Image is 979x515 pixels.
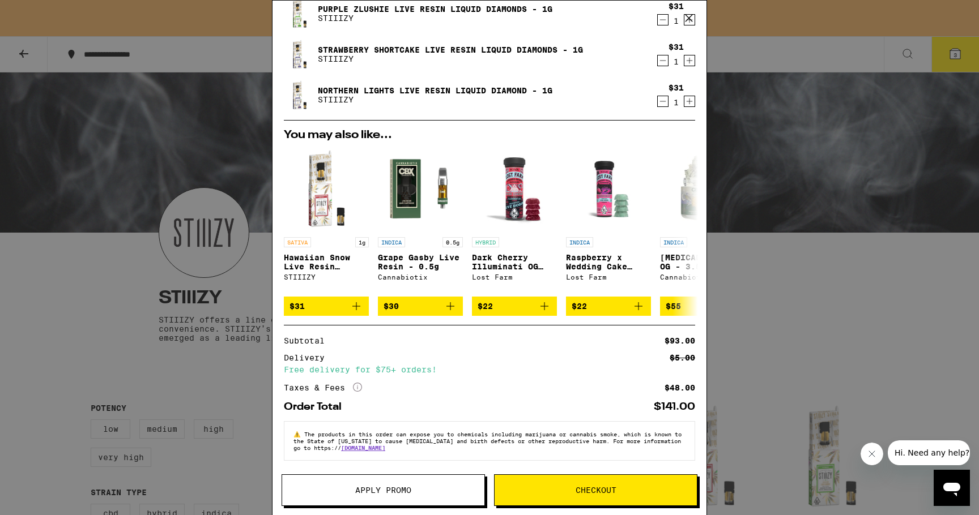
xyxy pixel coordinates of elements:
div: Delivery [284,354,333,362]
p: 1g [355,237,369,247]
div: Order Total [284,402,350,412]
div: STIIIZY [284,273,369,281]
span: ⚠️ [293,431,304,437]
p: INDICA [566,237,593,247]
a: Open page for Jet Lag OG - 3.5g from Cannabiotix [660,147,745,297]
iframe: Message from company [888,440,970,465]
button: Increment [684,96,695,107]
p: Dark Cherry Illuminati OG Live Rosin Gummies [472,253,557,271]
p: Raspberry x Wedding Cake Live Resin Gummies [566,253,651,271]
span: $22 [572,302,587,311]
span: $31 [290,302,305,311]
a: Open page for Hawaiian Snow Live Resin Liquid Diamonds - 1g from STIIIZY [284,147,369,297]
span: $55 [666,302,681,311]
div: $93.00 [665,337,695,345]
div: $5.00 [670,354,695,362]
p: STIIIZY [318,14,552,23]
span: $30 [384,302,399,311]
button: Add to bag [378,297,463,316]
div: $31 [669,42,684,51]
div: $31 [669,2,684,11]
h2: You may also like... [284,130,695,141]
div: 1 [669,57,684,66]
img: Northern Lights Live Resin Liquid Diamond - 1g [284,79,316,111]
a: Northern Lights Live Resin Liquid Diamond - 1g [318,86,552,95]
button: Decrement [657,55,669,66]
span: Checkout [576,486,616,494]
div: 1 [669,98,684,107]
img: Strawberry Shortcake Live Resin Liquid Diamonds - 1g [284,38,316,70]
iframe: Close message [861,443,883,465]
div: 1 [669,16,684,25]
button: Increment [684,55,695,66]
p: HYBRID [472,237,499,247]
button: Apply Promo [282,474,485,506]
img: STIIIZY - Hawaiian Snow Live Resin Liquid Diamonds - 1g [284,147,369,231]
a: Open page for Raspberry x Wedding Cake Live Resin Gummies from Lost Farm [566,147,651,297]
iframe: Button to launch messaging window [934,470,970,506]
a: Open page for Dark Cherry Illuminati OG Live Rosin Gummies from Lost Farm [472,147,557,297]
p: 0.5g [442,237,463,247]
p: Hawaiian Snow Live Resin Liquid Diamonds - 1g [284,253,369,271]
img: Lost Farm - Dark Cherry Illuminati OG Live Rosin Gummies [472,147,557,231]
div: $141.00 [654,402,695,412]
button: Decrement [657,96,669,107]
a: Strawberry Shortcake Live Resin Liquid Diamonds - 1g [318,45,583,54]
div: Cannabiotix [660,273,745,281]
button: Add to bag [660,297,745,316]
p: INDICA [378,237,405,247]
span: The products in this order can expose you to chemicals including marijuana or cannabis smoke, whi... [293,431,682,451]
div: Cannabiotix [378,273,463,281]
div: Lost Farm [472,273,557,281]
span: Apply Promo [355,486,411,494]
p: INDICA [660,237,687,247]
div: Subtotal [284,337,333,345]
div: $48.00 [665,384,695,392]
div: Lost Farm [566,273,651,281]
button: Add to bag [472,297,557,316]
a: Purple Zlushie Live Resin Liquid Diamonds - 1g [318,5,552,14]
a: [DOMAIN_NAME] [341,444,385,451]
a: Open page for Grape Gasby Live Resin - 0.5g from Cannabiotix [378,147,463,297]
img: Lost Farm - Raspberry x Wedding Cake Live Resin Gummies [566,147,651,231]
button: Checkout [494,474,697,506]
button: Add to bag [284,297,369,316]
p: [MEDICAL_DATA] OG - 3.5g [660,253,745,271]
img: Cannabiotix - Grape Gasby Live Resin - 0.5g [378,147,463,231]
p: Grape Gasby Live Resin - 0.5g [378,253,463,271]
div: Free delivery for $75+ orders! [284,366,695,374]
button: Add to bag [566,297,651,316]
div: $31 [669,83,684,92]
div: Taxes & Fees [284,383,362,393]
img: Cannabiotix - Jet Lag OG - 3.5g [660,147,745,231]
span: $22 [478,302,493,311]
p: STIIIZY [318,95,552,104]
p: STIIIZY [318,54,583,63]
button: Decrement [657,14,669,25]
